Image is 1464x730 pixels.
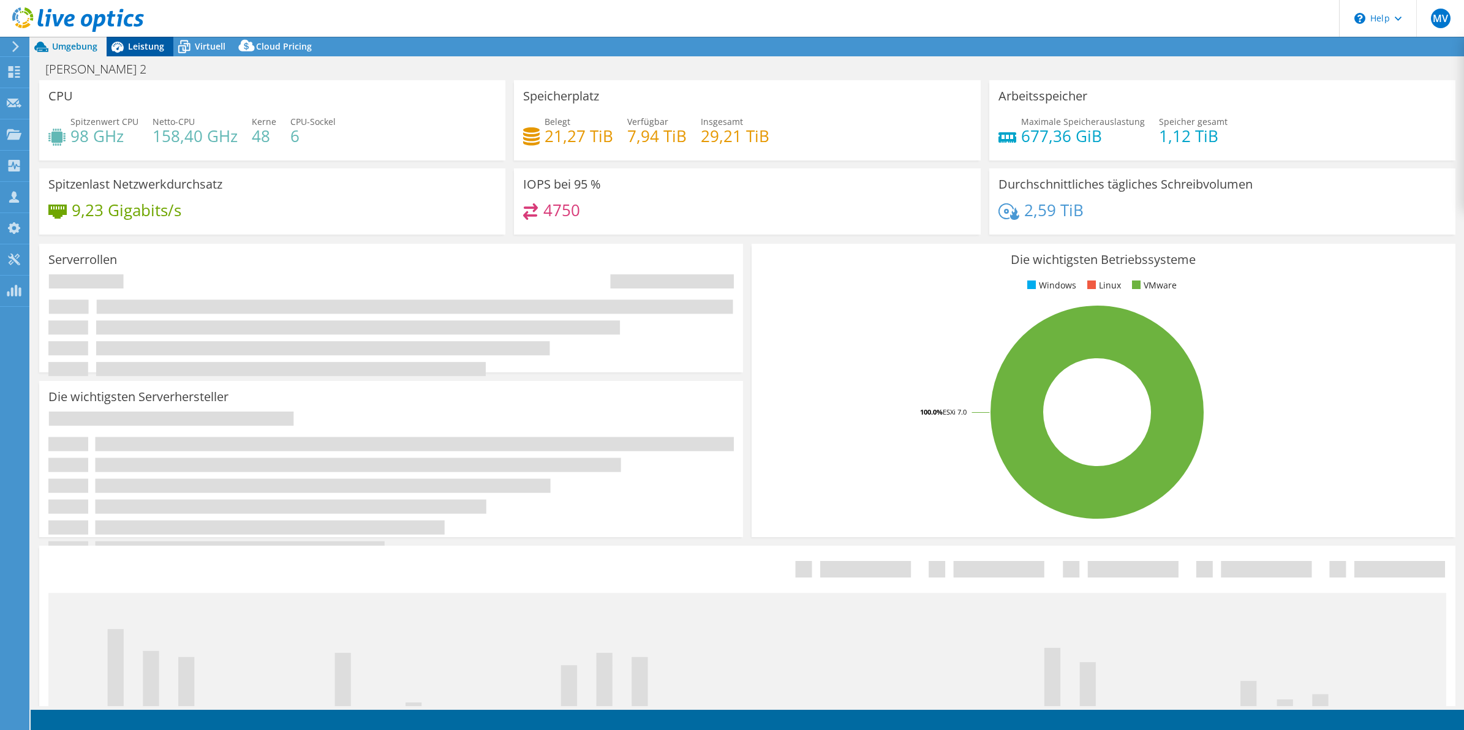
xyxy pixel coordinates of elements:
[761,253,1446,266] h3: Die wichtigsten Betriebssysteme
[1021,116,1145,127] span: Maximale Speicherauslastung
[290,116,336,127] span: CPU-Sockel
[1129,279,1177,292] li: VMware
[998,178,1253,191] h3: Durchschnittliches tägliches Schreibvolumen
[52,40,97,52] span: Umgebung
[920,407,943,416] tspan: 100.0%
[252,129,276,143] h4: 48
[627,129,687,143] h4: 7,94 TiB
[195,40,225,52] span: Virtuell
[72,203,181,217] h4: 9,23 Gigabits/s
[1024,279,1076,292] li: Windows
[1024,203,1084,217] h4: 2,59 TiB
[1084,279,1121,292] li: Linux
[998,89,1087,103] h3: Arbeitsspeicher
[701,116,743,127] span: Insgesamt
[48,253,117,266] h3: Serverrollen
[1159,129,1228,143] h4: 1,12 TiB
[543,203,580,217] h4: 4750
[252,116,276,127] span: Kerne
[545,129,613,143] h4: 21,27 TiB
[523,89,599,103] h3: Speicherplatz
[701,129,769,143] h4: 29,21 TiB
[1021,129,1145,143] h4: 677,36 GiB
[1354,13,1365,24] svg: \n
[70,129,138,143] h4: 98 GHz
[256,40,312,52] span: Cloud Pricing
[627,116,668,127] span: Verfügbar
[48,390,228,404] h3: Die wichtigsten Serverhersteller
[545,116,570,127] span: Belegt
[523,178,601,191] h3: IOPS bei 95 %
[1431,9,1451,28] span: MV
[153,116,195,127] span: Netto-CPU
[48,89,73,103] h3: CPU
[1159,116,1228,127] span: Speicher gesamt
[943,407,967,416] tspan: ESXi 7.0
[70,116,138,127] span: Spitzenwert CPU
[290,129,336,143] h4: 6
[128,40,164,52] span: Leistung
[48,178,222,191] h3: Spitzenlast Netzwerkdurchsatz
[40,62,165,76] h1: [PERSON_NAME] 2
[153,129,238,143] h4: 158,40 GHz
